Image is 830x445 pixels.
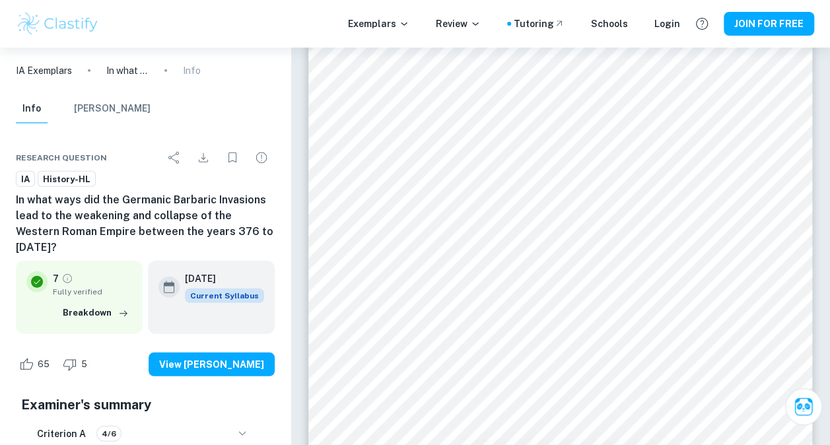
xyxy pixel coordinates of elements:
[30,358,57,371] span: 65
[691,13,713,35] button: Help and Feedback
[248,145,275,171] div: Report issue
[724,12,814,36] button: JOIN FOR FREE
[436,17,481,31] p: Review
[514,17,565,31] a: Tutoring
[16,171,35,188] a: IA
[591,17,628,31] a: Schools
[61,273,73,285] a: Grade fully verified
[97,428,121,440] span: 4/6
[16,354,57,375] div: Like
[106,63,149,78] p: In what ways did the Germanic Barbaric Invasions lead to the weakening and collapse of the Wester...
[53,271,59,286] p: 7
[348,17,409,31] p: Exemplars
[654,17,680,31] a: Login
[16,94,48,123] button: Info
[16,192,275,256] h6: In what ways did the Germanic Barbaric Invasions lead to the weakening and collapse of the Wester...
[37,427,86,441] h6: Criterion A
[149,353,275,376] button: View [PERSON_NAME]
[59,303,132,323] button: Breakdown
[219,145,246,171] div: Bookmark
[16,11,100,37] img: Clastify logo
[785,388,822,425] button: Ask Clai
[161,145,188,171] div: Share
[185,289,264,303] div: This exemplar is based on the current syllabus. Feel free to refer to it for inspiration/ideas wh...
[183,63,201,78] p: Info
[74,94,151,123] button: [PERSON_NAME]
[190,145,217,171] div: Download
[16,63,72,78] a: IA Exemplars
[185,271,254,286] h6: [DATE]
[21,395,269,415] h5: Examiner's summary
[38,173,95,186] span: History-HL
[74,358,94,371] span: 5
[17,173,34,186] span: IA
[38,171,96,188] a: History-HL
[16,152,107,164] span: Research question
[59,354,94,375] div: Dislike
[53,286,132,298] span: Fully verified
[185,289,264,303] span: Current Syllabus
